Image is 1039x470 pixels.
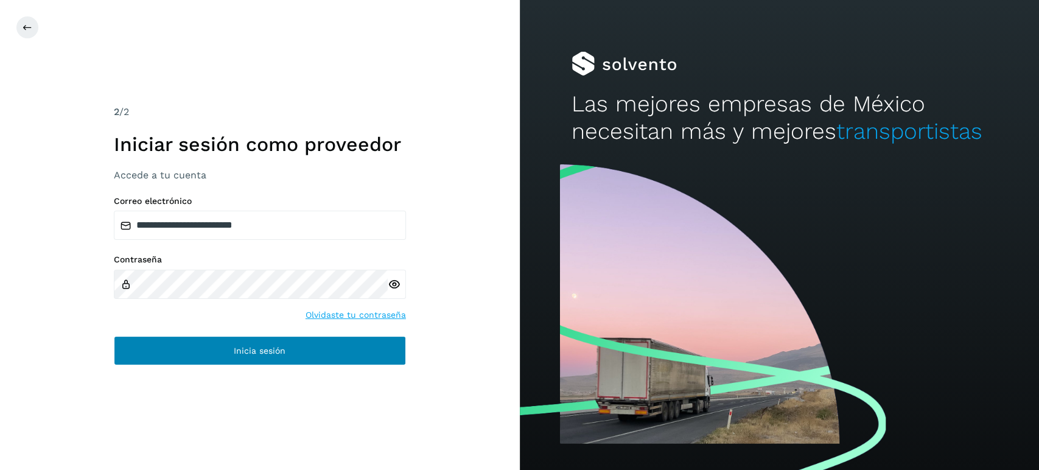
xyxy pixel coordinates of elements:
[114,254,406,265] label: Contraseña
[114,133,406,156] h1: Iniciar sesión como proveedor
[114,105,406,119] div: /2
[306,309,406,321] a: Olvidaste tu contraseña
[234,346,285,355] span: Inicia sesión
[114,106,119,118] span: 2
[114,169,406,181] h3: Accede a tu cuenta
[572,91,987,145] h2: Las mejores empresas de México necesitan más y mejores
[836,118,982,144] span: transportistas
[114,196,406,206] label: Correo electrónico
[114,336,406,365] button: Inicia sesión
